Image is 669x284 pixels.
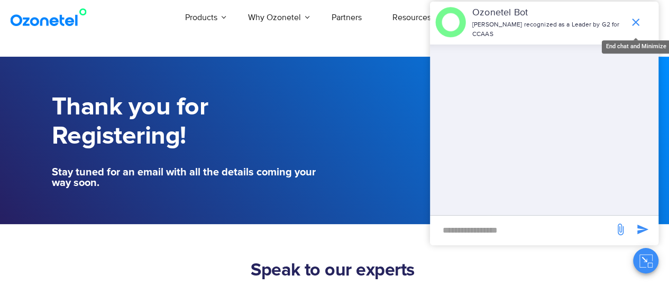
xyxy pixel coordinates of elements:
img: header [435,7,466,38]
p: Ozonetel Bot [472,6,624,20]
h5: Stay tuned for an email with all the details coming your way soon. [52,167,329,188]
h2: Speak to our experts [167,260,499,281]
div: new-msg-input [435,221,609,240]
button: Close chat [633,248,658,273]
span: send message [632,219,653,240]
span: send message [610,219,631,240]
h1: Thank you for Registering! [52,93,329,151]
span: end chat or minimize [625,12,646,33]
p: [PERSON_NAME] recognized as a Leader by G2 for CCAAS [472,20,624,39]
